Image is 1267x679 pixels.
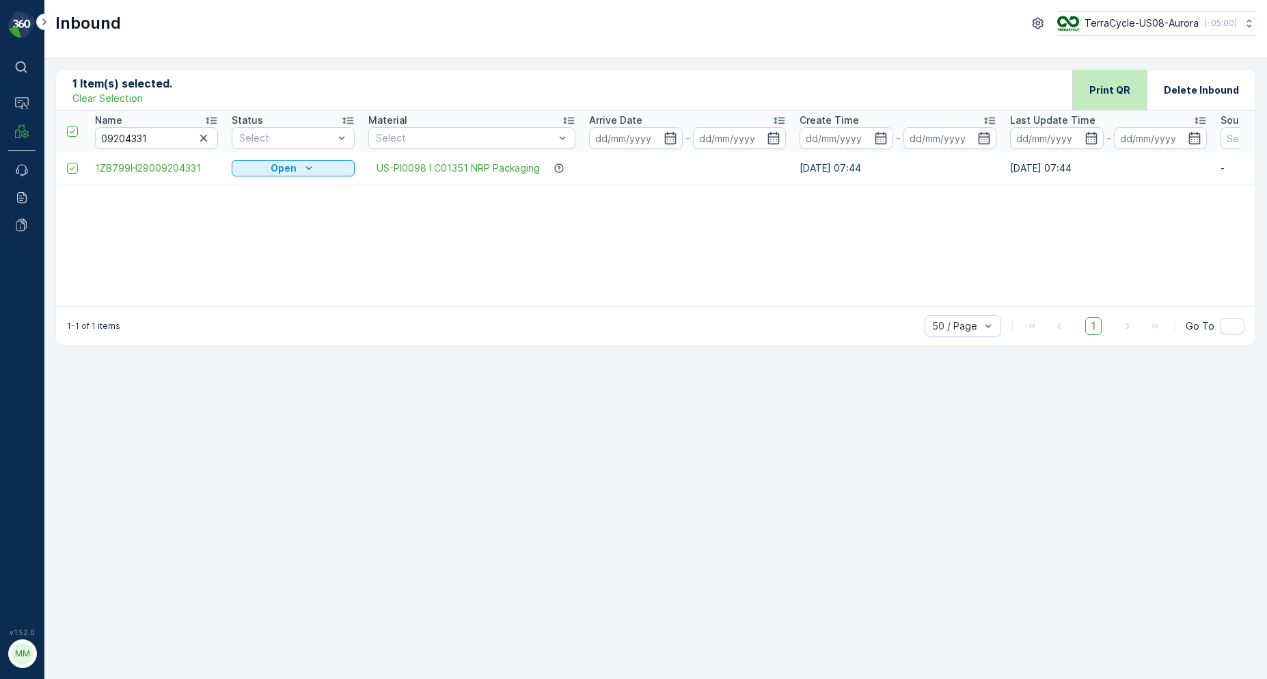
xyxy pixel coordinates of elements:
p: Arrive Date [589,114,642,127]
input: dd/mm/yyyy [903,127,997,149]
p: Status [232,114,263,127]
p: 1 Item(s) selected. [72,75,172,92]
button: Open [232,160,355,176]
p: Source [1221,114,1254,127]
p: - [1106,130,1111,146]
span: Last Weight : [12,337,77,349]
p: - [896,130,901,146]
button: MM [8,639,36,668]
p: TerraCycle-US08-Aurora [1085,16,1199,30]
input: dd/mm/yyyy [589,127,683,149]
span: [DATE] [72,247,105,258]
a: 1ZB799H29009204331 [95,161,218,175]
button: TerraCycle-US08-Aurora(-05:00) [1057,11,1256,36]
input: dd/mm/yyyy [800,127,893,149]
input: dd/mm/yyyy [1114,127,1208,149]
div: MM [12,643,33,665]
td: [DATE] 07:44 [1003,152,1214,185]
img: image_ci7OI47.png [1057,16,1079,31]
input: dd/mm/yyyy [1010,127,1104,149]
p: 1-1 of 1 items [67,321,120,332]
p: Delete Inbound [1164,83,1239,97]
img: logo [8,11,36,38]
span: Material Type : [12,292,84,304]
p: Clear Selection [72,92,143,105]
p: Name [95,114,122,127]
span: 9612137286828211634535Q [45,224,179,236]
p: - [685,130,690,146]
p: Select [376,131,554,145]
span: Name : [12,224,45,236]
td: [DATE] 07:44 [793,152,1003,185]
span: Go To [1186,319,1214,333]
p: ( -05:00 ) [1204,18,1237,29]
input: Search [95,127,218,149]
p: Open [271,161,297,175]
p: Last Update Time [1010,114,1095,127]
span: Net Amount : [12,315,76,326]
input: dd/mm/yyyy [693,127,787,149]
span: First Weight : [12,269,77,281]
p: 9612137286828211634535Q [554,12,711,28]
span: 0 lbs [77,269,100,281]
span: Arrive Date : [12,247,72,258]
p: Inbound [55,12,121,34]
a: US-PI0098 I C01351 NRP Packaging [377,161,540,175]
div: Toggle Row Selected [67,163,78,174]
span: 0 lbs [77,337,100,349]
span: 1 [1085,317,1102,335]
span: 0 lbs [76,315,99,326]
span: US-PI0026 I Coffee Pods/Pouches [84,292,248,304]
span: v 1.52.0 [8,628,36,637]
p: Select [239,131,333,145]
p: Create Time [800,114,859,127]
p: Print QR [1089,83,1130,97]
p: Material [368,114,407,127]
